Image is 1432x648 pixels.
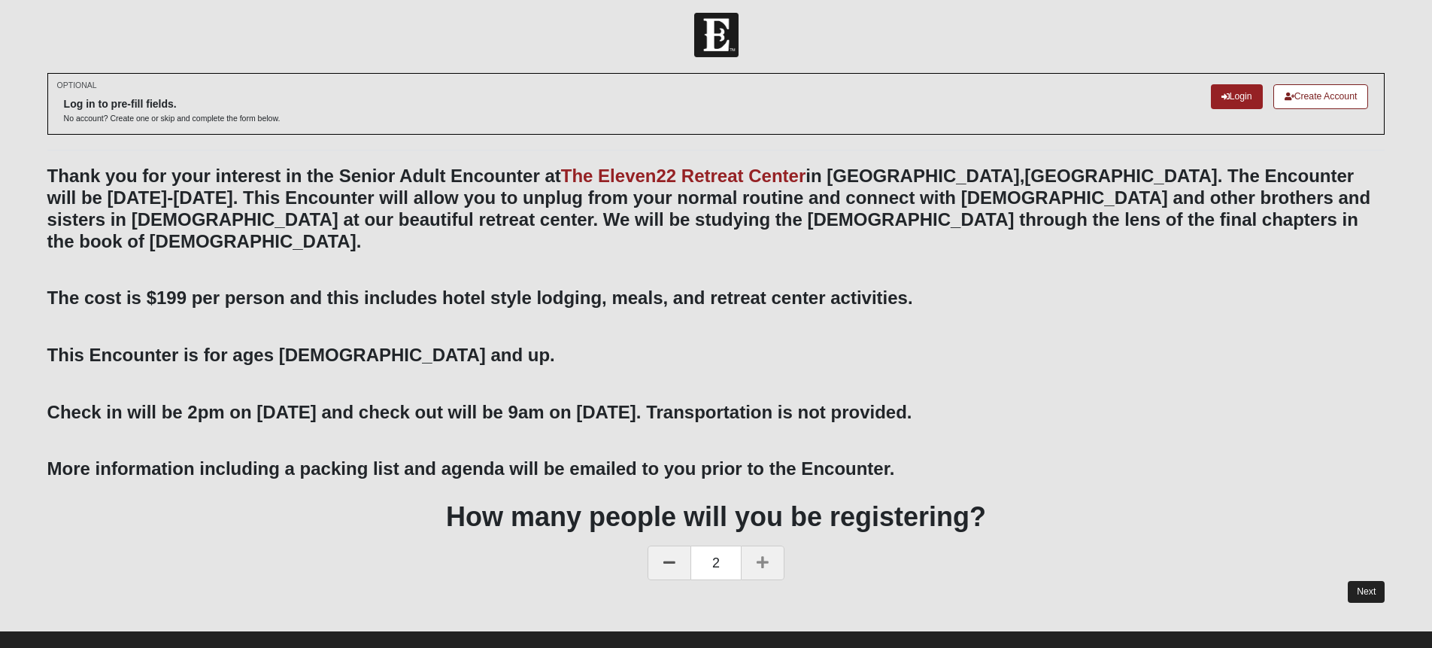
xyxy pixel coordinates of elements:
small: OPTIONAL [57,80,97,91]
img: Church of Eleven22 Logo [694,13,739,57]
span: 2 [691,546,741,580]
b: The cost is $199 per person and this includes hotel style lodging, meals, and retreat center acti... [47,287,913,308]
b: Thank you for your interest in the Senior Adult Encounter at in [GEOGRAPHIC_DATA],[GEOGRAPHIC_DAT... [47,166,1371,251]
b: More information including a packing list and agenda will be emailed to you prior to the Encounter. [47,458,895,479]
h1: How many people will you be registering? [47,500,1385,533]
a: The Eleven22 Retreat Center [561,166,805,186]
a: Next [1348,581,1385,603]
b: This Encounter is for ages [DEMOGRAPHIC_DATA] and up. [47,345,555,365]
a: Login [1211,84,1263,109]
a: Create Account [1273,84,1369,109]
h6: Log in to pre-fill fields. [64,98,281,111]
b: Check in will be 2pm on [DATE] and check out will be 9am on [DATE]. Transportation is not provided. [47,402,912,422]
p: No account? Create one or skip and complete the form below. [64,113,281,124]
